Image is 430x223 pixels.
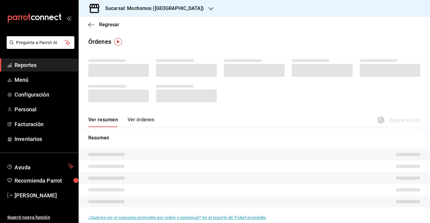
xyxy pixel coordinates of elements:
[7,214,73,221] span: Sugerir nueva función
[4,44,74,50] a: Pregunta a Parrot AI
[88,37,111,46] div: Órdenes
[15,105,73,113] span: Personal
[16,40,65,46] span: Pregunta a Parrot AI
[15,76,73,84] span: Menú
[15,191,73,199] span: [PERSON_NAME]
[15,120,73,128] span: Facturación
[88,22,119,27] button: Regresar
[7,36,74,49] button: Pregunta a Parrot AI
[15,135,73,143] span: Inventarios
[15,91,73,99] span: Configuración
[128,117,154,127] button: Ver órdenes
[67,16,71,21] button: open_drawer_menu
[88,134,420,142] p: Resumen
[88,117,154,127] div: navigation tabs
[100,5,204,12] h3: Sucursal: Mochomos ([GEOGRAPHIC_DATA])
[88,117,118,127] button: Ver resumen
[88,215,266,220] a: ¿Quieres ver el consumo promedio por orden y comensal? Ve al reporte de Ticket promedio
[15,163,66,170] span: Ayuda
[114,38,122,46] img: Tooltip marker
[15,61,73,69] span: Reportes
[15,177,73,185] span: Recomienda Parrot
[99,22,119,27] span: Regresar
